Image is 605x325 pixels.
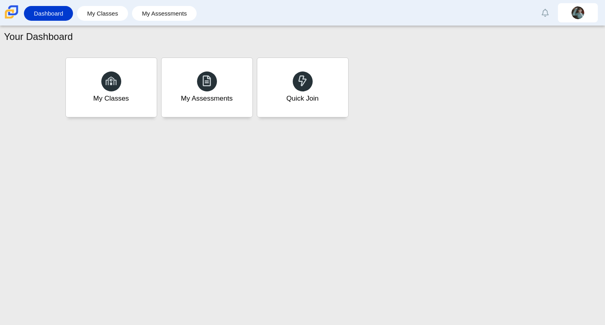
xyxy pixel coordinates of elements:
[181,93,233,103] div: My Assessments
[93,93,129,103] div: My Classes
[4,30,73,44] h1: Your Dashboard
[161,57,253,117] a: My Assessments
[286,93,319,103] div: Quick Join
[257,57,349,117] a: Quick Join
[3,15,20,22] a: Carmen School of Science & Technology
[571,6,584,19] img: jessica.carrillo.SztyAc
[65,57,157,117] a: My Classes
[81,6,124,21] a: My Classes
[558,3,598,22] a: jessica.carrillo.SztyAc
[3,4,20,20] img: Carmen School of Science & Technology
[136,6,193,21] a: My Assessments
[536,4,554,22] a: Alerts
[28,6,69,21] a: Dashboard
